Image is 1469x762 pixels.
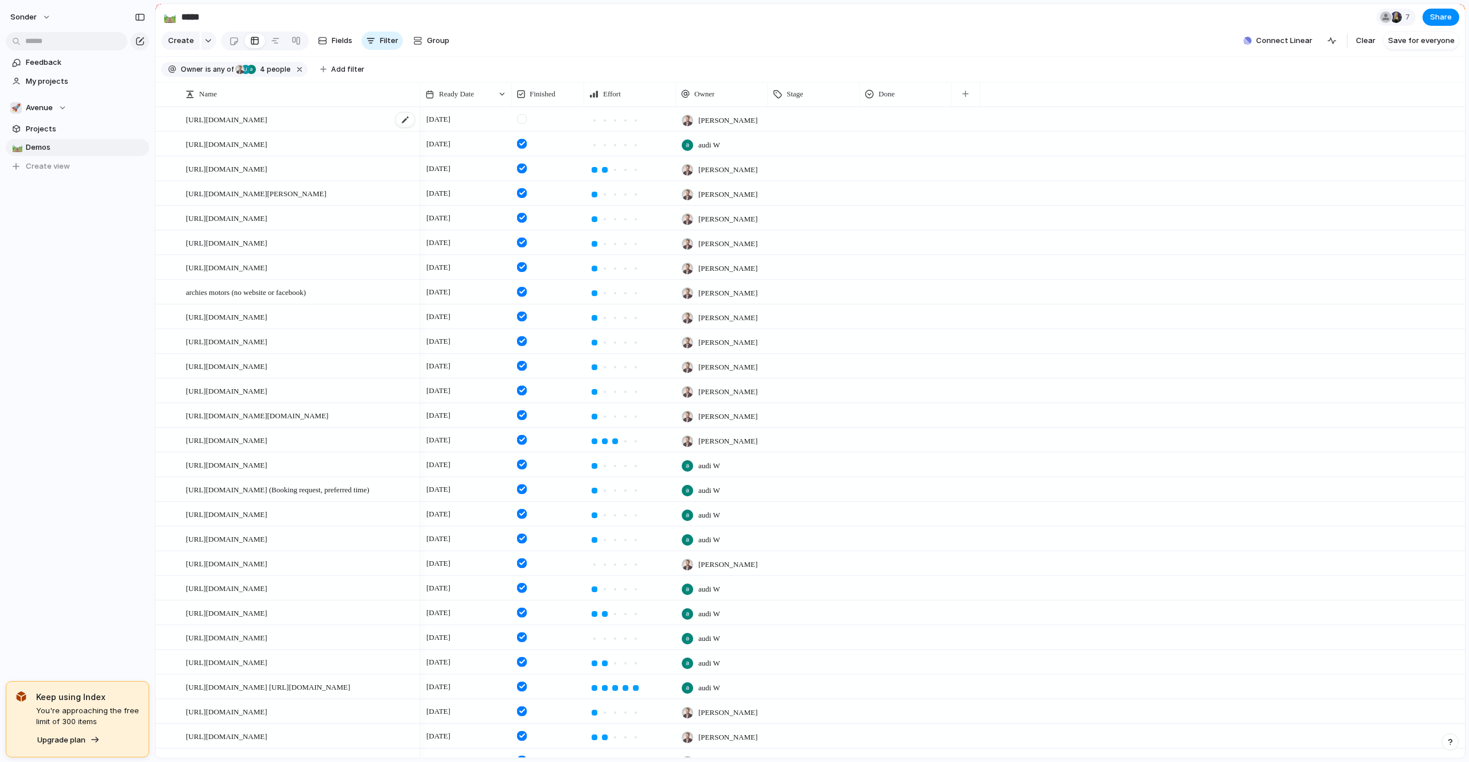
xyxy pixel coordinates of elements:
span: people [257,64,290,75]
span: [PERSON_NAME] [698,164,757,176]
button: Filter [362,32,403,50]
span: [URL][DOMAIN_NAME] [186,532,267,545]
button: isany of [203,63,236,76]
span: [DATE] [423,433,453,447]
span: Feedback [26,57,145,68]
span: audi W [698,633,720,644]
span: Name [199,88,217,100]
a: Feedback [6,54,149,71]
span: [PERSON_NAME] [698,386,757,398]
span: archies motors (no website or facebook) [186,285,306,298]
span: Fields [332,35,352,46]
span: [DATE] [423,359,453,373]
span: Clear [1356,35,1375,46]
span: Done [879,88,895,100]
span: [URL][DOMAIN_NAME] [186,335,267,348]
button: Add filter [313,61,371,77]
span: audi W [698,682,720,694]
span: Owner [181,64,203,75]
span: [PERSON_NAME] [698,213,757,225]
span: [URL][DOMAIN_NAME][DOMAIN_NAME] [186,409,328,422]
span: [DATE] [423,532,453,546]
span: [DATE] [423,335,453,348]
button: Share [1423,9,1459,26]
span: [DATE] [423,409,453,422]
span: You're approaching the free limit of 300 items [36,705,139,728]
span: audi W [698,460,720,472]
div: 🛤️ [164,9,176,25]
span: [DATE] [423,581,453,595]
span: [DATE] [423,483,453,496]
span: audi W [698,485,720,496]
button: Save for everyone [1383,32,1459,50]
button: 🛤️ [161,8,179,26]
a: 🛤️Demos [6,139,149,156]
span: audi W [698,534,720,546]
span: [URL][DOMAIN_NAME] [186,112,267,126]
button: Connect Linear [1239,32,1317,49]
span: [PERSON_NAME] [698,263,757,274]
span: Ready Date [439,88,474,100]
span: Share [1430,11,1452,23]
span: [URL][DOMAIN_NAME] [186,729,267,742]
span: Group [427,35,449,46]
span: Filter [380,35,398,46]
span: [URL][DOMAIN_NAME] (Booking request, preferred time) [186,483,370,496]
span: Projects [26,123,145,135]
div: 🛤️ [12,141,20,154]
span: [URL][DOMAIN_NAME] [186,581,267,594]
span: [DATE] [423,137,453,151]
span: [DATE] [423,705,453,718]
span: [URL][DOMAIN_NAME] [186,236,267,249]
span: audi W [698,510,720,521]
span: [URL][DOMAIN_NAME] [186,631,267,644]
span: [URL][DOMAIN_NAME] [186,211,267,224]
span: [DATE] [423,606,453,620]
span: [PERSON_NAME] [698,361,757,373]
span: audi W [698,584,720,595]
span: [URL][DOMAIN_NAME] [186,705,267,718]
button: Group [407,32,455,50]
span: Effort [603,88,621,100]
span: [PERSON_NAME] [698,189,757,200]
button: Upgrade plan [34,732,103,748]
span: [PERSON_NAME] [698,436,757,447]
span: [PERSON_NAME] [698,707,757,718]
button: Clear [1351,32,1380,50]
span: [DATE] [423,186,453,200]
span: [DATE] [423,285,453,299]
span: [URL][DOMAIN_NAME] [186,458,267,471]
span: [URL][DOMAIN_NAME][PERSON_NAME] [186,186,327,200]
span: [DATE] [423,631,453,644]
span: Owner [694,88,714,100]
span: [DATE] [423,112,453,126]
span: Save for everyone [1388,35,1455,46]
span: [URL][DOMAIN_NAME] [186,655,267,668]
span: [DATE] [423,557,453,570]
span: Avenue [26,102,53,114]
span: is [205,64,211,75]
span: [URL][DOMAIN_NAME] [186,137,267,150]
span: [DATE] [423,384,453,398]
span: My projects [26,76,145,87]
button: sonder [5,8,57,26]
span: [DATE] [423,458,453,472]
span: [DATE] [423,211,453,225]
span: Create [168,35,194,46]
span: audi W [698,608,720,620]
a: My projects [6,73,149,90]
span: [URL][DOMAIN_NAME] [186,606,267,619]
span: [DATE] [423,655,453,669]
span: [PERSON_NAME] [698,312,757,324]
div: 🚀 [10,102,22,114]
span: 4 [257,65,267,73]
span: [URL][DOMAIN_NAME] [186,359,267,372]
span: 7 [1405,11,1413,23]
span: [URL][DOMAIN_NAME] [186,162,267,175]
span: [PERSON_NAME] [698,411,757,422]
span: [DATE] [423,310,453,324]
span: audi W [698,658,720,669]
button: Create [161,32,200,50]
span: Demos [26,142,145,153]
span: sonder [10,11,37,23]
